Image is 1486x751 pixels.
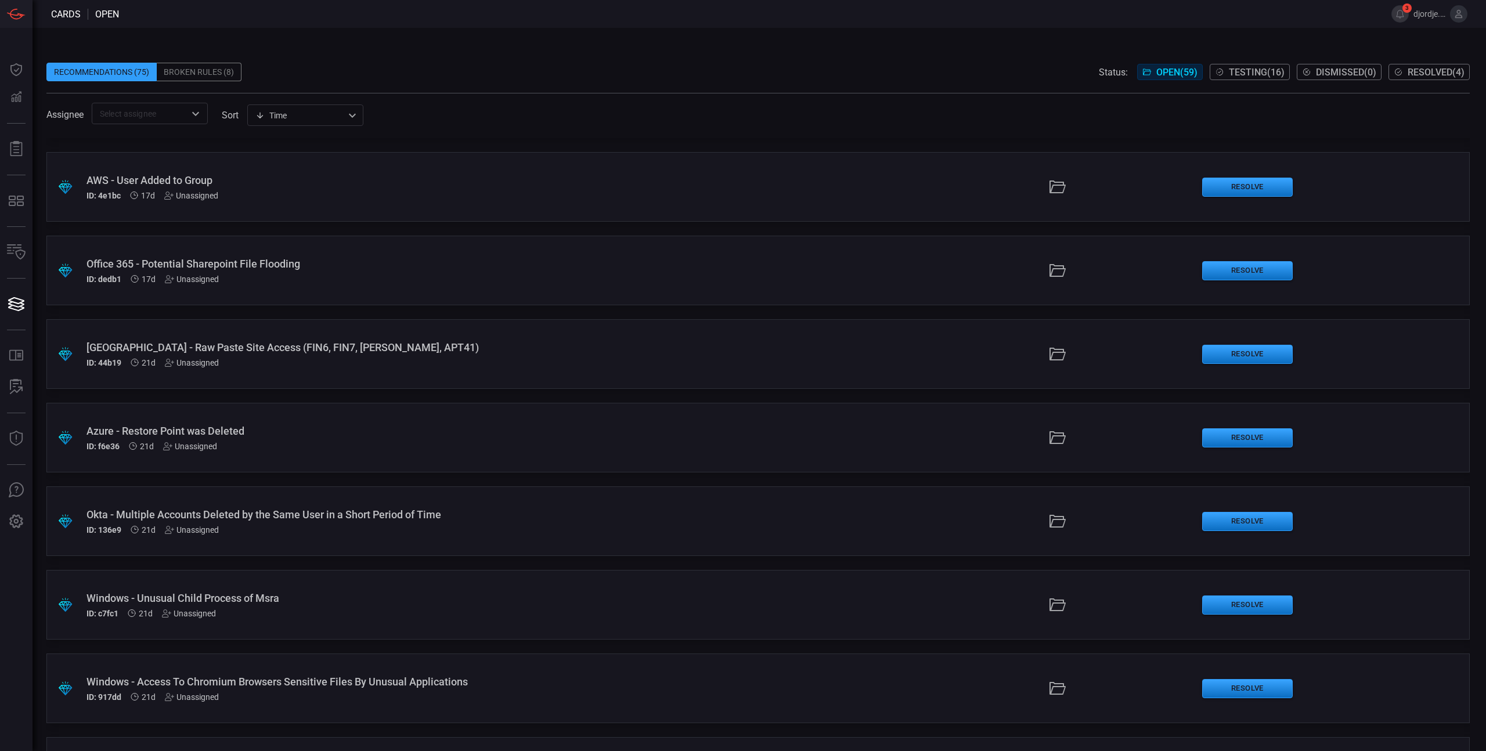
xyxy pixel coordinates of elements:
button: Rule Catalog [2,342,30,370]
span: Sep 14, 2025 12:15 PM [142,275,156,284]
span: Sep 10, 2025 1:50 PM [142,358,156,367]
div: Windows - Access To Chromium Browsers Sensitive Files By Unusual Applications [86,676,641,688]
input: Select assignee [95,106,185,121]
div: Palo Alto - Raw Paste Site Access (FIN6, FIN7, Rocke, APT41) [86,341,641,353]
button: Resolve [1202,428,1293,447]
button: Resolve [1202,345,1293,364]
span: Open ( 59 ) [1156,67,1198,78]
div: Unassigned [163,442,217,451]
div: Okta - Multiple Accounts Deleted by the Same User in a Short Period of Time [86,508,641,521]
button: Dismissed(0) [1297,64,1382,80]
button: Preferences [2,508,30,536]
span: Assignee [46,109,84,120]
div: AWS - User Added to Group [86,174,641,186]
span: Status: [1099,67,1128,78]
h5: ID: dedb1 [86,275,121,284]
div: Time [255,110,345,121]
span: Cards [51,9,81,20]
h5: ID: 44b19 [86,358,121,367]
span: Sep 10, 2025 1:49 PM [139,609,153,618]
h5: ID: 4e1bc [86,191,121,200]
button: Resolve [1202,512,1293,531]
button: Resolved(4) [1388,64,1470,80]
div: Windows - Unusual Child Process of Msra [86,592,641,604]
h5: ID: 917dd [86,692,121,702]
button: Resolve [1202,261,1293,280]
span: Sep 10, 2025 1:49 PM [142,525,156,535]
button: Cards [2,290,30,318]
div: Azure - Restore Point was Deleted [86,425,641,437]
div: Unassigned [165,525,219,535]
button: Reports [2,135,30,163]
button: Resolve [1202,178,1293,197]
button: ALERT ANALYSIS [2,373,30,401]
button: Open(59) [1137,64,1203,80]
button: Resolve [1202,679,1293,698]
span: djordje.dosic [1413,9,1445,19]
button: MITRE - Detection Posture [2,187,30,215]
div: Unassigned [165,275,219,284]
button: Dashboard [2,56,30,84]
h5: ID: 136e9 [86,525,121,535]
button: Inventory [2,239,30,266]
span: Sep 10, 2025 1:49 PM [140,442,154,451]
span: Sep 14, 2025 12:15 PM [141,191,155,200]
label: sort [222,110,239,121]
span: 3 [1402,3,1412,13]
span: Testing ( 16 ) [1229,67,1285,78]
div: Unassigned [162,609,216,618]
button: Open [187,106,204,122]
div: Unassigned [165,692,219,702]
span: open [95,9,119,20]
h5: ID: c7fc1 [86,609,118,618]
span: Resolved ( 4 ) [1408,67,1465,78]
button: Detections [2,84,30,111]
div: Office 365 - Potential Sharepoint File Flooding [86,258,641,270]
div: Recommendations (75) [46,63,157,81]
h5: ID: f6e36 [86,442,120,451]
button: Ask Us A Question [2,476,30,504]
button: Testing(16) [1210,64,1290,80]
span: Sep 10, 2025 1:49 PM [142,692,156,702]
div: Unassigned [164,191,218,200]
button: Resolve [1202,595,1293,615]
div: Broken Rules (8) [157,63,241,81]
span: Dismissed ( 0 ) [1316,67,1376,78]
div: Unassigned [165,358,219,367]
button: Threat Intelligence [2,425,30,453]
button: 3 [1391,5,1409,23]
